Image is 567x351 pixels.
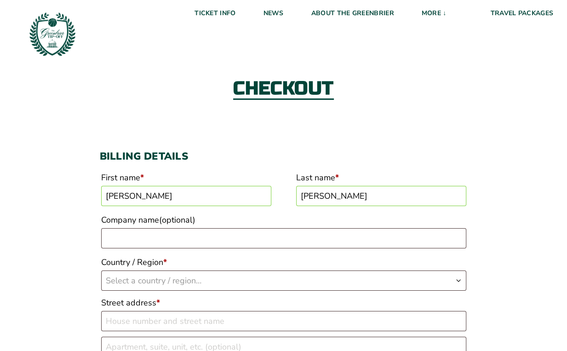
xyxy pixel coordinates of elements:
label: First name [101,169,271,186]
input: House number and street name [101,311,466,331]
img: Greenbrier Tip-Off [28,9,77,59]
label: Country / Region [101,254,466,270]
span: Country / Region [101,270,466,291]
label: Street address [101,294,466,311]
span: Select a country / region… [106,275,201,286]
label: Last name [296,169,466,186]
h2: Checkout [233,79,334,100]
span: (optional) [159,214,195,225]
h3: Billing details [100,150,468,162]
label: Company name [101,212,466,228]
